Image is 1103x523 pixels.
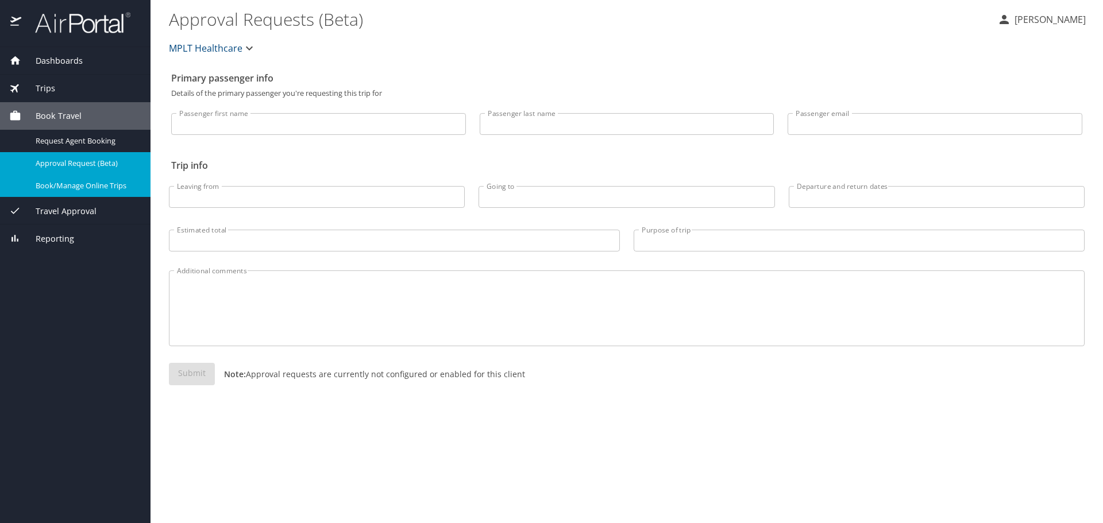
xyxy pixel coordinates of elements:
[171,90,1082,97] p: Details of the primary passenger you're requesting this trip for
[169,40,242,56] span: MPLT Healthcare
[21,205,97,218] span: Travel Approval
[36,180,137,191] span: Book/Manage Online Trips
[169,1,988,37] h1: Approval Requests (Beta)
[21,82,55,95] span: Trips
[171,69,1082,87] h2: Primary passenger info
[215,368,525,380] p: Approval requests are currently not configured or enabled for this client
[1011,13,1086,26] p: [PERSON_NAME]
[171,156,1082,175] h2: Trip info
[21,233,74,245] span: Reporting
[224,369,246,379] strong: Note:
[21,55,83,67] span: Dashboards
[36,158,137,169] span: Approval Request (Beta)
[993,9,1090,30] button: [PERSON_NAME]
[22,11,130,34] img: airportal-logo.png
[164,37,261,60] button: MPLT Healthcare
[21,110,82,122] span: Book Travel
[36,135,137,146] span: Request Agent Booking
[10,11,22,34] img: icon-airportal.png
